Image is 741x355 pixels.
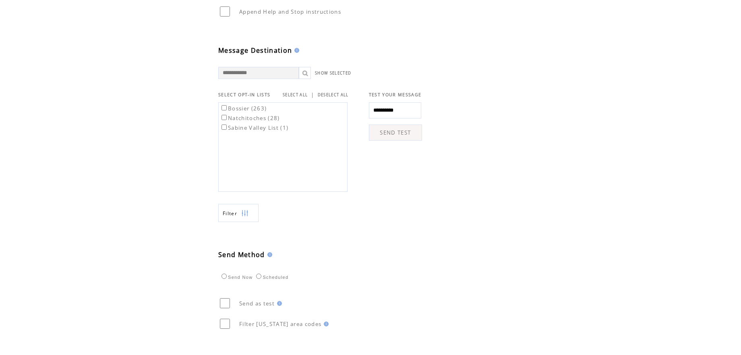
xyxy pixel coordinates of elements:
[239,320,321,328] span: Filter [US_STATE] area codes
[220,105,267,112] label: Bossier (263)
[275,301,282,306] img: help.gif
[318,92,349,98] a: DESELECT ALL
[221,115,227,120] input: Natchitoches (28)
[223,210,237,217] span: Show filters
[369,125,422,141] a: SEND TEST
[220,124,288,131] label: Sabine Valley List (1)
[219,275,253,280] label: Send Now
[241,204,248,222] img: filters.png
[221,274,227,279] input: Send Now
[220,114,280,122] label: Natchitoches (28)
[221,105,227,110] input: Bossier (263)
[321,322,329,326] img: help.gif
[239,8,341,15] span: Append Help and Stop instructions
[218,250,265,259] span: Send Method
[256,274,261,279] input: Scheduled
[218,46,292,55] span: Message Destination
[265,252,272,257] img: help.gif
[311,91,314,98] span: |
[254,275,288,280] label: Scheduled
[218,92,270,98] span: SELECT OPT-IN LISTS
[221,125,227,130] input: Sabine Valley List (1)
[292,48,299,53] img: help.gif
[218,204,259,222] a: Filter
[315,71,351,76] a: SHOW SELECTED
[369,92,422,98] span: TEST YOUR MESSAGE
[283,92,308,98] a: SELECT ALL
[239,300,275,307] span: Send as test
